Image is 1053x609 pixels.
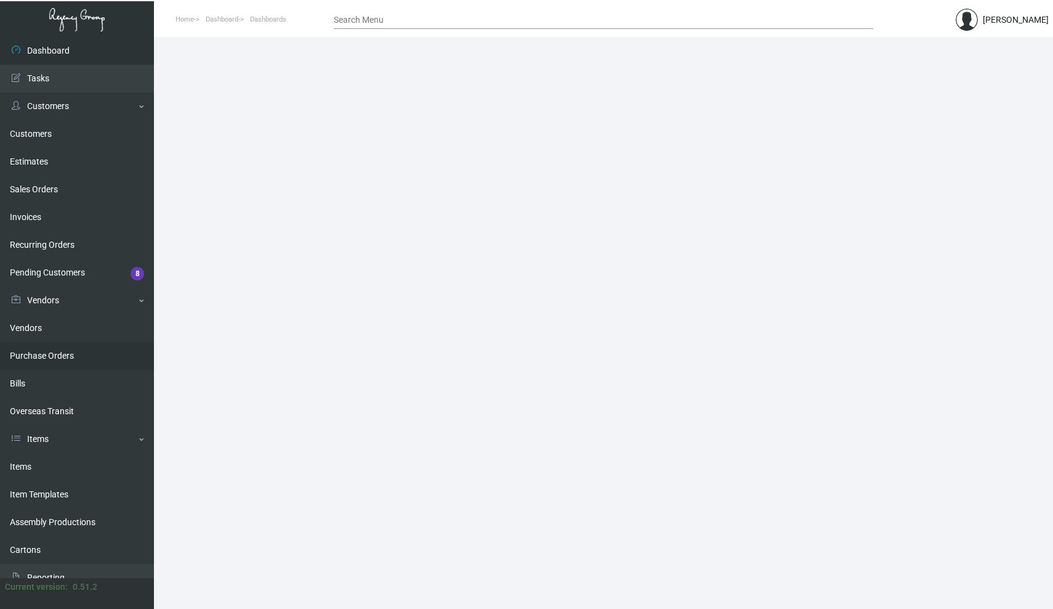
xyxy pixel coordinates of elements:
div: [PERSON_NAME] [983,14,1049,27]
div: 0.51.2 [73,581,97,594]
span: Dashboards [250,15,286,23]
span: Home [175,15,194,23]
img: admin@bootstrapmaster.com [956,9,978,31]
div: Current version: [5,581,68,594]
span: Dashboard [206,15,238,23]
